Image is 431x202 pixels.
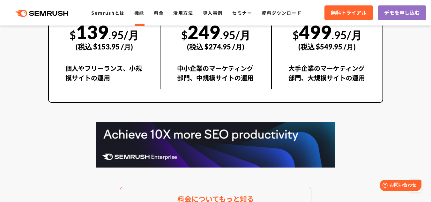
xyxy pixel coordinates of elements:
[65,64,144,89] div: 個人やフリーランス、小規模サイトの運用
[177,14,255,58] div: 249
[70,28,76,41] span: $
[220,28,250,41] span: .95/月
[262,10,301,16] a: 資料ダウンロード
[177,64,255,89] div: 中小企業のマーケティング部門、中規模サイトの運用
[91,10,124,16] a: Semrushとは
[108,28,139,41] span: .95/月
[374,177,424,195] iframe: Help widget launcher
[154,10,164,16] a: 料金
[324,5,373,20] a: 無料トライアル
[181,28,188,41] span: $
[384,9,420,17] span: デモを申し込む
[134,10,144,16] a: 機能
[293,28,299,41] span: $
[65,35,144,58] div: (税込 $153.95 /月)
[65,14,144,58] div: 139
[331,28,362,41] span: .95/月
[378,5,426,20] a: デモを申し込む
[288,35,366,58] div: (税込 $549.95 /月)
[173,10,193,16] a: 活用方法
[288,64,366,89] div: 大手企業のマーケティング部門、大規模サイトの運用
[203,10,223,16] a: 導入事例
[232,10,252,16] a: セミナー
[331,9,367,17] span: 無料トライアル
[288,14,366,58] div: 499
[177,35,255,58] div: (税込 $274.95 /月)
